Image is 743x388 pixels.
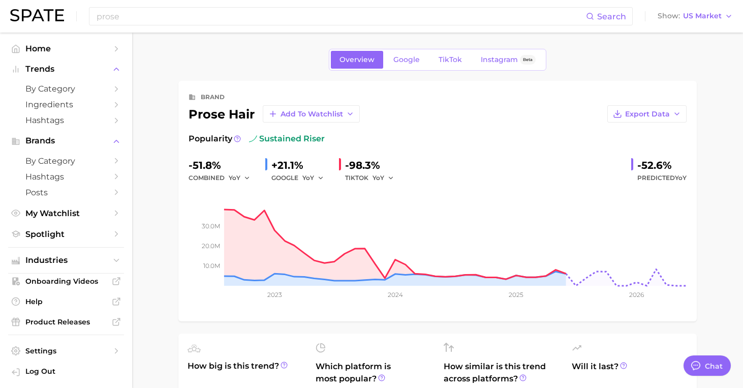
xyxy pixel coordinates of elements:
[523,55,533,64] span: Beta
[444,361,560,385] span: How similar is this trend across platforms?
[249,135,257,143] img: sustained riser
[8,169,124,185] a: Hashtags
[572,361,688,385] span: Will it last?
[25,44,107,53] span: Home
[388,291,403,299] tspan: 2024
[25,208,107,218] span: My Watchlist
[25,346,107,355] span: Settings
[10,9,64,21] img: SPATE
[655,10,735,23] button: ShowUS Market
[430,51,471,69] a: TikTok
[229,172,251,184] button: YoY
[637,157,687,173] div: -52.6%
[331,51,383,69] a: Overview
[8,97,124,112] a: Ingredients
[302,172,324,184] button: YoY
[607,105,687,123] button: Export Data
[8,112,124,128] a: Hashtags
[8,294,124,309] a: Help
[8,62,124,77] button: Trends
[25,136,107,145] span: Brands
[373,172,394,184] button: YoY
[249,133,325,145] span: sustained riser
[8,81,124,97] a: by Category
[25,277,107,286] span: Onboarding Videos
[189,172,257,184] div: combined
[25,297,107,306] span: Help
[96,8,586,25] input: Search here for a brand, industry, or ingredient
[8,185,124,200] a: Posts
[8,253,124,268] button: Industries
[263,105,360,123] button: Add to Watchlist
[25,256,107,265] span: Industries
[481,55,518,64] span: Instagram
[189,133,232,145] span: Popularity
[281,110,343,118] span: Add to Watchlist
[189,105,360,123] div: prose hair
[393,55,420,64] span: Google
[25,229,107,239] span: Spotlight
[472,51,544,69] a: InstagramBeta
[658,13,680,19] span: Show
[339,55,375,64] span: Overview
[271,157,331,173] div: +21.1%
[25,100,107,109] span: Ingredients
[25,115,107,125] span: Hashtags
[8,364,124,381] a: Log out. Currently logged in with e-mail tianna.middleton@prosehair.com.
[267,291,282,299] tspan: 2023
[302,173,314,182] span: YoY
[8,226,124,242] a: Spotlight
[625,110,670,118] span: Export Data
[345,172,401,184] div: TIKTOK
[25,84,107,94] span: by Category
[8,274,124,289] a: Onboarding Videos
[8,314,124,330] a: Product Releases
[8,205,124,221] a: My Watchlist
[229,173,240,182] span: YoY
[385,51,428,69] a: Google
[675,174,687,182] span: YoY
[25,156,107,166] span: by Category
[8,41,124,56] a: Home
[25,317,107,326] span: Product Releases
[271,172,331,184] div: GOOGLE
[597,12,626,21] span: Search
[189,157,257,173] div: -51.8%
[25,172,107,182] span: Hashtags
[509,291,523,299] tspan: 2025
[25,367,116,376] span: Log Out
[683,13,722,19] span: US Market
[345,157,401,173] div: -98.3%
[201,91,225,103] div: brand
[8,133,124,148] button: Brands
[373,173,384,182] span: YoY
[188,360,303,385] span: How big is this trend?
[637,172,687,184] span: Predicted
[629,291,644,299] tspan: 2026
[8,343,124,359] a: Settings
[25,65,107,74] span: Trends
[439,55,462,64] span: TikTok
[8,153,124,169] a: by Category
[25,188,107,197] span: Posts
